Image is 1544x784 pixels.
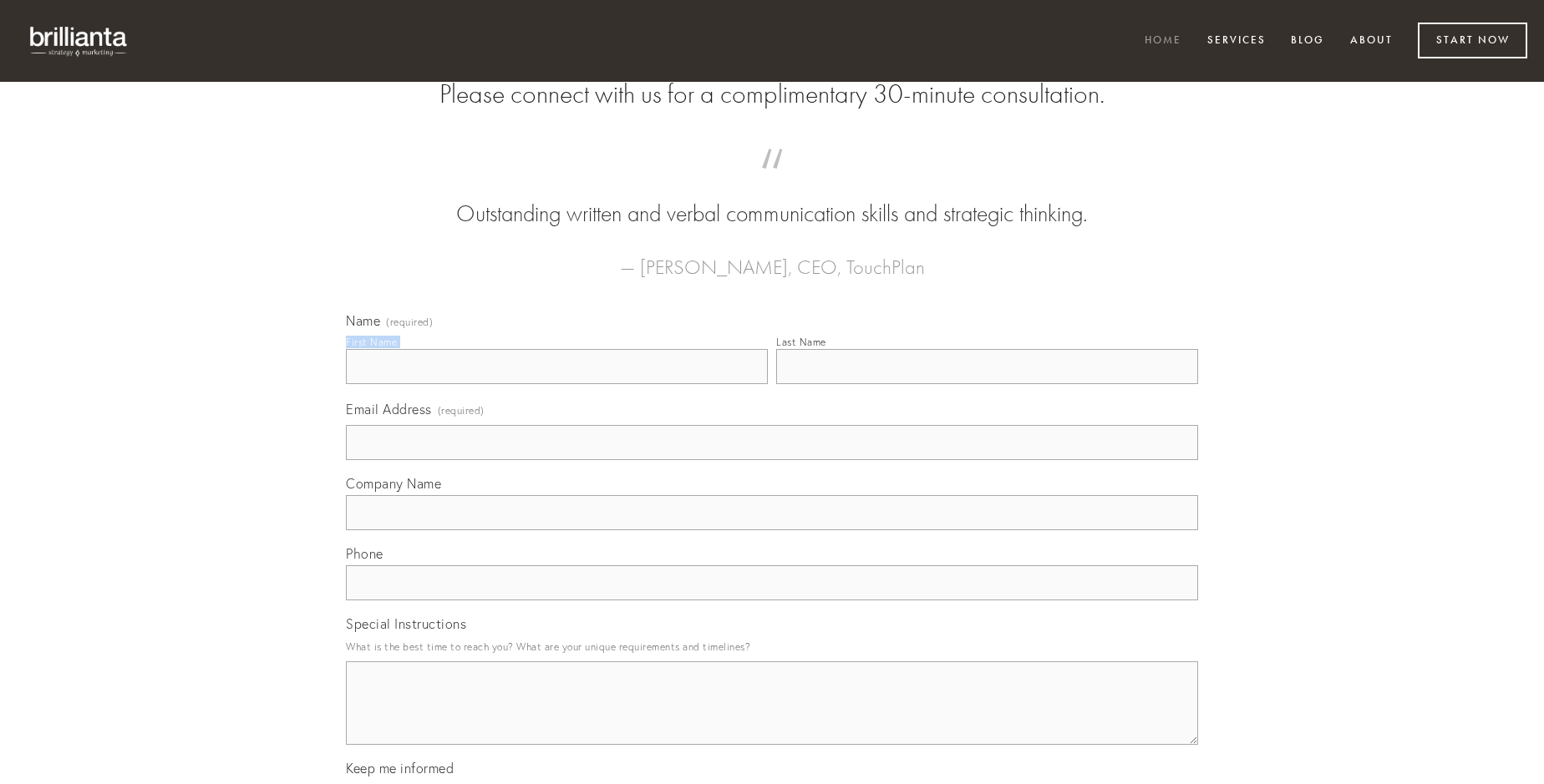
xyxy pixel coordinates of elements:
[776,336,826,348] div: Last Name
[1196,28,1277,55] a: Services
[386,317,433,327] span: (required)
[1339,28,1404,55] a: About
[373,165,1171,230] blockquote: Outstanding written and verbal communication skills and strategic thinking.
[346,312,380,329] span: Name
[438,399,485,422] span: (required)
[1280,28,1335,55] a: Blog
[346,615,466,632] span: Special Instructions
[1134,28,1192,55] a: Home
[346,78,1198,110] h2: Please connect with us for a complimentary 30-minute consultation.
[346,635,1198,658] p: What is the best time to reach you? What are your unique requirements and timelines?
[346,401,432,417] span: Email Address
[373,165,1171,198] span: “
[1418,23,1527,58] a: Start Now
[17,17,142,65] img: brillianta - research, strategy, marketing
[346,336,397,348] div: First Name
[346,545,383,562] span: Phone
[346,760,454,776] span: Keep me informed
[373,230,1171,284] figcaption: — [PERSON_NAME], CEO, TouchPlan
[346,475,441,492] span: Company Name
